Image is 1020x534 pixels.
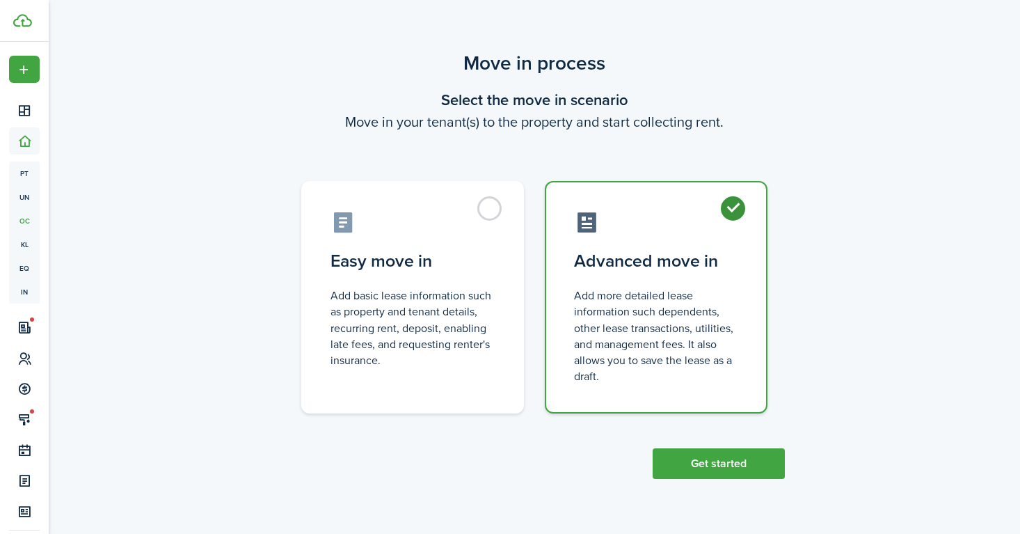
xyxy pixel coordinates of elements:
[9,280,40,304] a: in
[9,209,40,233] a: oc
[9,56,40,83] button: Open menu
[574,288,738,384] control-radio-card-description: Add more detailed lease information such dependents, other lease transactions, utilities, and man...
[284,111,785,132] wizard-step-header-description: Move in your tenant(s) to the property and start collecting rent.
[13,14,32,27] img: TenantCloud
[330,249,495,274] control-radio-card-title: Easy move in
[284,88,785,111] wizard-step-header-title: Select the move in scenario
[9,185,40,209] a: un
[653,448,785,479] button: Get started
[574,249,738,274] control-radio-card-title: Advanced move in
[284,49,785,78] scenario-title: Move in process
[9,256,40,280] a: eq
[9,233,40,256] a: kl
[9,162,40,185] a: pt
[330,288,495,368] control-radio-card-description: Add basic lease information such as property and tenant details, recurring rent, deposit, enablin...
